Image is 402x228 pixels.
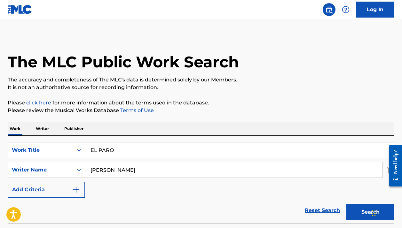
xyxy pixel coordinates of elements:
a: Public Search [323,3,335,16]
a: Terms of Use [119,107,154,113]
iframe: Resource Center [384,139,402,193]
a: Reset Search [302,203,343,217]
p: Please for more information about the terms used in the database. [8,99,394,107]
button: Search [346,204,394,220]
p: Publisher [62,122,85,135]
div: Writer Name [12,166,69,174]
img: MLC Logo [8,5,32,14]
img: help [342,6,350,13]
p: Writer [34,122,51,135]
iframe: Chat Widget [370,197,402,228]
form: Search Form [8,142,394,223]
img: 9d2ae6d4665cec9f34b9.svg [72,186,80,194]
img: search [325,6,333,13]
p: Please review the Musical Works Database [8,107,394,114]
h1: The MLC Public Work Search [8,52,239,72]
p: Work [8,122,22,135]
div: Work Title [12,146,69,154]
div: Help [339,3,352,16]
p: It is not an authoritative source for recording information. [8,84,394,91]
div: Drag [372,204,376,223]
a: click here [26,100,51,106]
a: Log In [356,2,394,18]
button: Add Criteria [8,182,85,198]
p: The accuracy and completeness of The MLC's data is determined solely by our Members. [8,76,394,84]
